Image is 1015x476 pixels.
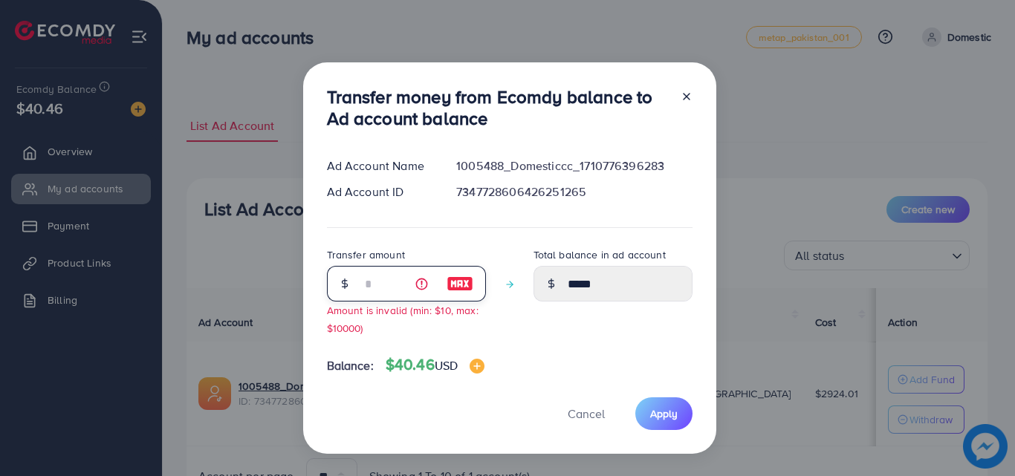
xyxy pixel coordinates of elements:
h4: $40.46 [386,356,484,374]
div: Ad Account Name [315,157,445,175]
h3: Transfer money from Ecomdy balance to Ad account balance [327,86,669,129]
span: USD [435,357,458,374]
span: Balance: [327,357,374,374]
button: Apply [635,397,693,429]
small: Amount is invalid (min: $10, max: $10000) [327,303,479,334]
span: Apply [650,406,678,421]
button: Cancel [549,397,623,429]
span: Cancel [568,405,605,422]
label: Transfer amount [327,247,405,262]
div: 7347728606426251265 [444,183,704,200]
div: Ad Account ID [315,183,445,200]
img: image [447,275,473,293]
img: image [470,359,484,374]
label: Total balance in ad account [534,247,666,262]
div: 1005488_Domesticcc_1710776396283 [444,157,704,175]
